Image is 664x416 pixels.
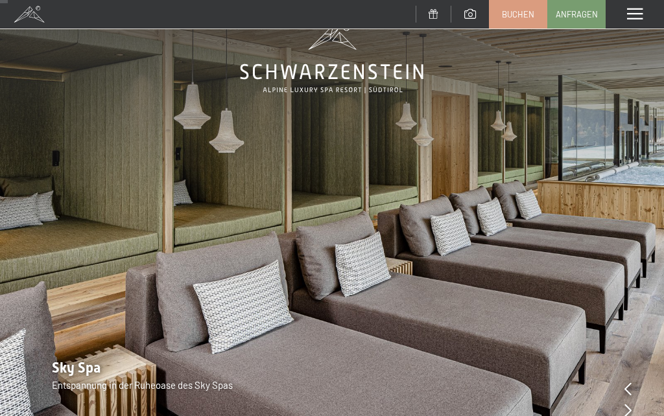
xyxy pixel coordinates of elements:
[52,360,101,376] span: Sky Spa
[490,1,547,28] a: Buchen
[502,8,534,20] span: Buchen
[548,1,605,28] a: Anfragen
[52,379,233,391] span: Entspannung in der Ruheoase des Sky Spas
[556,8,598,20] span: Anfragen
